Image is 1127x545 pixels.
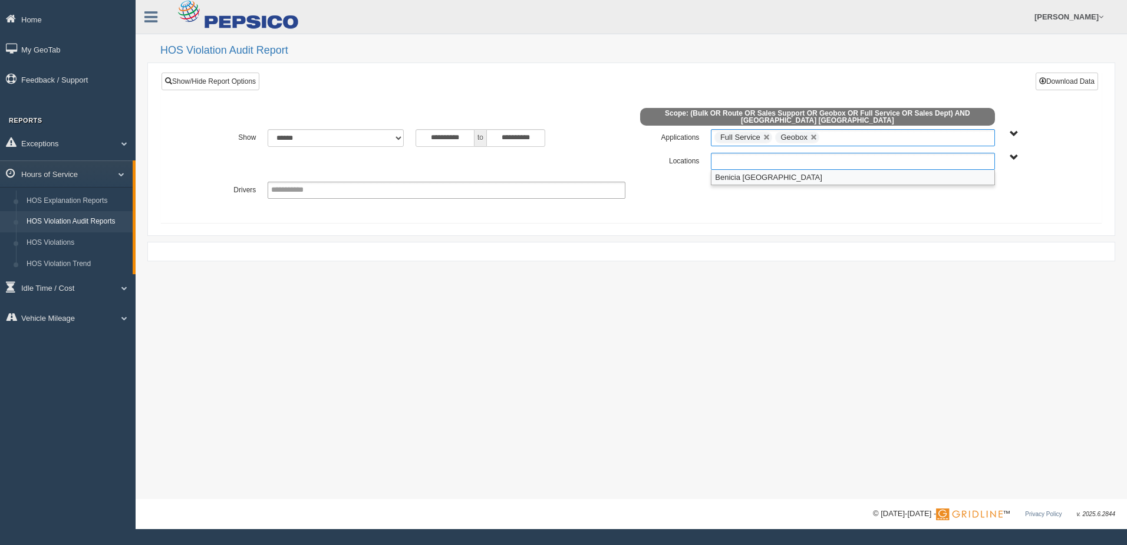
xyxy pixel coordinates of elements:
[21,232,133,254] a: HOS Violations
[21,191,133,212] a: HOS Explanation Reports
[162,73,259,90] a: Show/Hide Report Options
[631,129,705,143] label: Applications
[1025,511,1062,517] a: Privacy Policy
[780,133,808,142] span: Geobox
[1077,511,1115,517] span: v. 2025.6.2844
[21,254,133,275] a: HOS Violation Trend
[631,153,705,167] label: Locations
[474,129,486,147] span: to
[1036,73,1098,90] button: Download Data
[160,45,1115,57] h2: HOS Violation Audit Report
[640,108,995,126] span: Scope: (Bulk OR Route OR Sales Support OR Geobox OR Full Service OR Sales Dept) AND [GEOGRAPHIC_D...
[188,129,262,143] label: Show
[711,170,994,185] li: Benicia [GEOGRAPHIC_DATA]
[21,211,133,232] a: HOS Violation Audit Reports
[936,508,1003,520] img: Gridline
[873,508,1115,520] div: © [DATE]-[DATE] - ™
[720,133,760,142] span: Full Service
[188,182,262,196] label: Drivers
